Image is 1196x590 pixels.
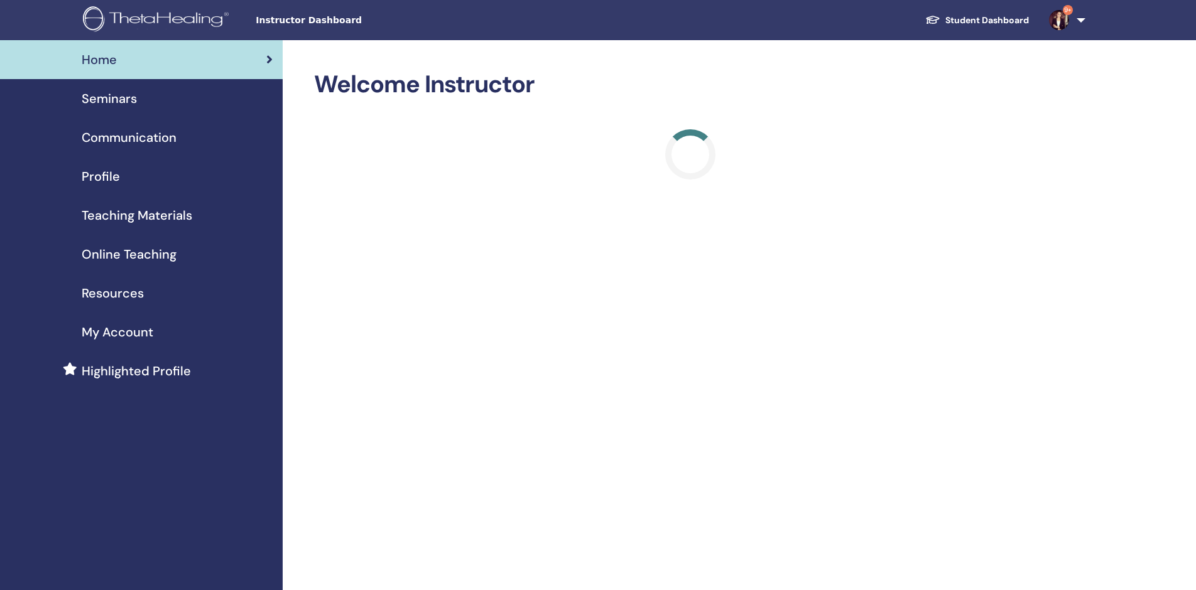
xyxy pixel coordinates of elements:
[82,284,144,303] span: Resources
[925,14,940,25] img: graduation-cap-white.svg
[82,323,153,341] span: My Account
[1063,5,1073,15] span: 9+
[82,362,191,380] span: Highlighted Profile
[82,128,177,147] span: Communication
[82,89,137,108] span: Seminars
[1049,10,1069,30] img: default.jpg
[256,14,444,27] span: Instructor Dashboard
[83,6,233,35] img: logo.png
[82,50,117,69] span: Home
[82,167,120,186] span: Profile
[314,70,1067,99] h2: Welcome Instructor
[915,9,1039,32] a: Student Dashboard
[82,206,192,225] span: Teaching Materials
[82,245,177,264] span: Online Teaching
